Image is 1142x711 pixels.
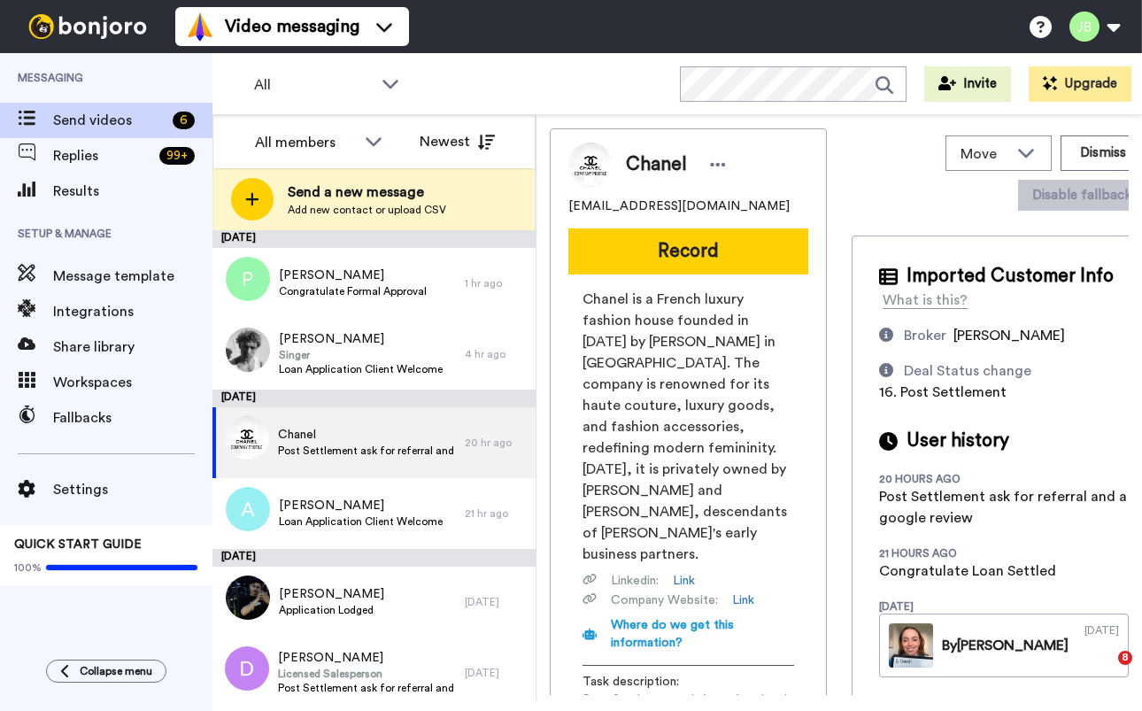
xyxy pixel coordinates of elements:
[904,360,1031,382] div: Deal Status change
[611,572,659,590] span: Linkedin :
[1084,623,1119,668] div: [DATE]
[879,546,994,560] div: 21 hours ago
[225,14,359,39] span: Video messaging
[879,472,994,486] div: 20 hours ago
[673,572,695,590] a: Link
[1029,66,1131,102] button: Upgrade
[406,124,508,159] button: Newest
[465,666,527,680] div: [DATE]
[1082,651,1124,693] iframe: Intercom live chat
[583,289,794,565] span: Chanel is a French luxury fashion house founded in [DATE] by [PERSON_NAME] in [GEOGRAPHIC_DATA]. ...
[279,330,443,348] span: [PERSON_NAME]
[961,143,1008,165] span: Move
[279,284,427,298] span: Congratulate Formal Approval
[465,436,527,450] div: 20 hr ago
[53,110,166,131] span: Send videos
[465,506,527,521] div: 21 hr ago
[1118,651,1132,665] span: 8
[212,230,536,248] div: [DATE]
[904,325,946,346] div: Broker
[254,74,373,96] span: All
[883,290,968,311] div: What is this?
[21,14,154,39] img: bj-logo-header-white.svg
[953,328,1065,343] span: [PERSON_NAME]
[568,228,808,274] button: Record
[879,486,1129,529] div: Post Settlement ask for referral and a google review
[278,681,456,695] span: Post Settlement ask for referral and a google review
[278,426,456,444] span: Chanel
[53,266,212,287] span: Message template
[879,599,994,614] div: [DATE]
[879,614,1129,677] a: By[PERSON_NAME][DATE]
[732,591,754,609] a: Link
[225,646,269,691] img: d.png
[465,276,527,290] div: 1 hr ago
[279,514,443,529] span: Loan Application Client Welcome
[279,267,427,284] span: [PERSON_NAME]
[568,197,790,215] span: [EMAIL_ADDRESS][DOMAIN_NAME]
[46,660,166,683] button: Collapse menu
[53,301,212,322] span: Integrations
[278,649,456,667] span: [PERSON_NAME]
[879,385,1007,399] span: 16. Post Settlement
[226,576,270,620] img: f28b401b-b764-42b0-b290-e8611901f887.jpg
[53,336,212,358] span: Share library
[611,591,718,609] span: Company Website :
[53,145,152,166] span: Replies
[278,667,456,681] span: Licensed Salesperson
[226,328,270,372] img: 3b2cdbf4-673d-4032-a2b2-4cc234b4f51c.jpg
[889,623,933,668] img: d728a6f2-83b4-4565-83d2-f1a382ce004c-thumb.jpg
[53,479,212,500] span: Settings
[942,635,1069,656] div: By [PERSON_NAME]
[583,673,706,691] span: Task description :
[212,390,536,407] div: [DATE]
[279,362,443,376] span: Loan Application Client Welcome
[907,263,1114,290] span: Imported Customer Info
[924,66,1011,102] button: Invite
[14,560,42,575] span: 100%
[278,444,456,458] span: Post Settlement ask for referral and a google review
[173,112,195,129] div: 6
[626,151,687,178] span: Chanel
[14,538,142,551] span: QUICK START GUIDE
[279,497,443,514] span: [PERSON_NAME]
[879,560,1056,582] div: Congratulate Loan Settled
[225,416,269,460] img: 424cd26a-ca21-4e78-9137-6d6120ebe0ef.jpg
[611,619,734,649] span: Where do we get this information?
[568,143,613,187] img: Image of Chanel
[159,147,195,165] div: 99 +
[226,487,270,531] img: a.png
[465,595,527,609] div: [DATE]
[80,664,152,678] span: Collapse menu
[465,347,527,361] div: 4 hr ago
[255,132,356,153] div: All members
[907,428,1009,454] span: User history
[212,549,536,567] div: [DATE]
[226,257,270,301] img: p.png
[53,181,212,202] span: Results
[288,203,446,217] span: Add new contact or upload CSV
[279,585,384,603] span: [PERSON_NAME]
[53,372,212,393] span: Workspaces
[53,407,212,429] span: Fallbacks
[186,12,214,41] img: vm-color.svg
[288,182,446,203] span: Send a new message
[279,603,384,617] span: Application Lodged
[279,348,443,362] span: Singer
